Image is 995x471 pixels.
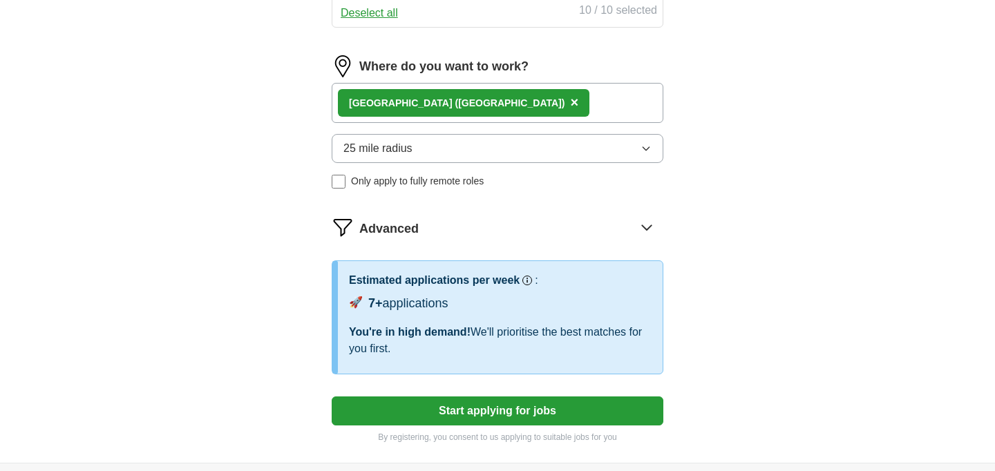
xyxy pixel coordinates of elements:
h3: : [535,272,538,289]
button: 25 mile radius [332,134,663,163]
div: 10 / 10 selected [579,2,657,21]
label: Where do you want to work? [359,57,529,76]
span: 7+ [368,296,383,310]
button: × [570,93,578,113]
h3: Estimated applications per week [349,272,520,289]
div: We'll prioritise the best matches for you first. [349,324,652,357]
strong: [GEOGRAPHIC_DATA] [349,97,453,108]
span: × [570,95,578,110]
span: ([GEOGRAPHIC_DATA]) [455,97,565,108]
span: 25 mile radius [343,140,413,157]
p: By registering, you consent to us applying to suitable jobs for you [332,431,663,443]
img: location.png [332,55,354,77]
span: 🚀 [349,294,363,311]
span: You're in high demand! [349,326,471,338]
img: filter [332,216,354,238]
span: Advanced [359,220,419,238]
button: Deselect all [341,5,398,21]
div: applications [368,294,448,313]
input: Only apply to fully remote roles [332,175,345,189]
button: Start applying for jobs [332,396,663,425]
span: Only apply to fully remote roles [351,174,484,189]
